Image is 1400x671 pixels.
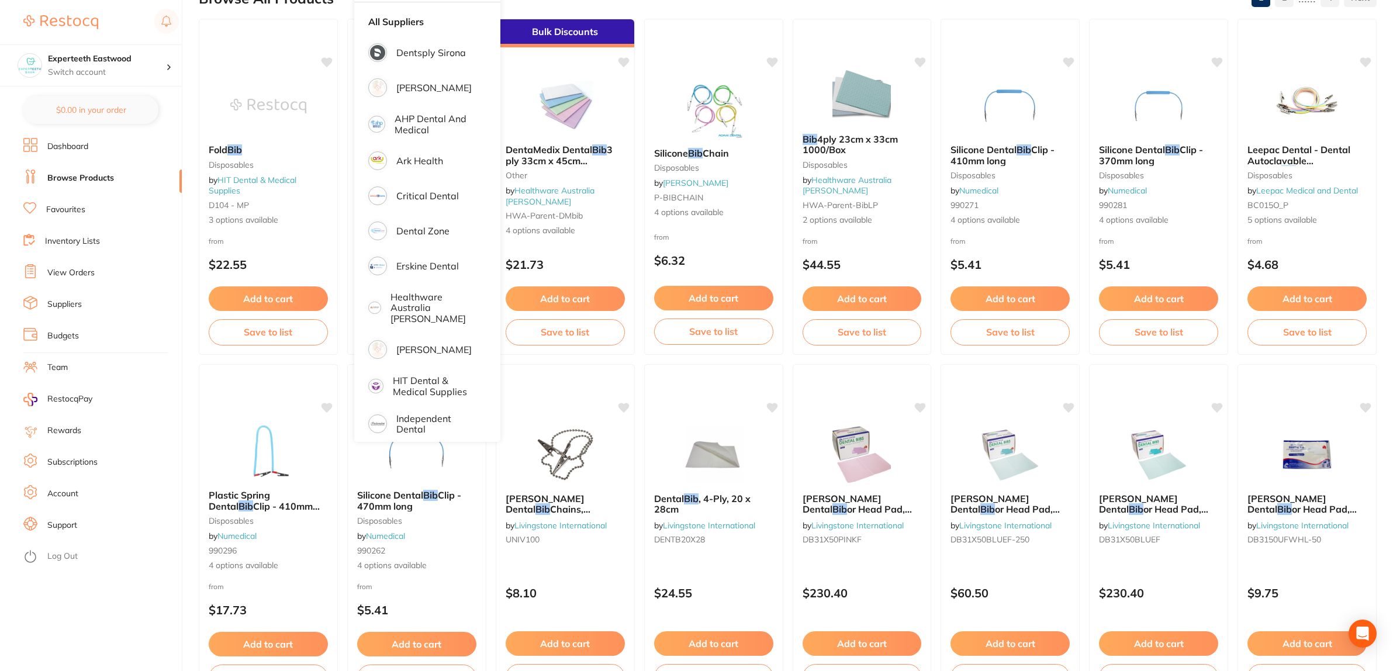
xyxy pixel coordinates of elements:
div: Open Intercom Messenger [1349,620,1377,648]
a: Numedical [959,185,998,196]
img: Independent Dental [370,416,385,431]
img: HIT Dental & Medical Supplies [370,381,382,392]
span: or Head Pad, Folded, 4-Ply Waterproof Lined, 31 x 50cm, Large, Blue, 250 per Box, 1000 per Carton [1099,503,1211,558]
small: disposables [1247,171,1367,180]
span: [PERSON_NAME] Dental [803,493,882,515]
span: HWA-parent-DMbib [506,210,583,221]
span: 990281 [1099,200,1127,210]
span: BC015O_P [1247,200,1288,210]
b: Bib 4ply 23cm x 33cm 1000/Box [803,134,922,155]
a: Team [47,362,68,373]
span: DB31X50BLUEF [1099,534,1160,545]
a: Account [47,488,78,500]
em: Bib [832,503,847,515]
button: Add to cart [803,286,922,311]
b: Silicone Dental Bib Clip - 370mm long [1099,144,1218,166]
p: $230.40 [803,586,922,600]
b: Livingstone Dental Bib or Head Pad, Unfolded, 4-ply Lined, 31 x 50cm, Large, White [1247,493,1367,515]
img: Leepac Dental - Dental Autoclavable Silicone Bib Clips - High Quality Dental Product [1269,77,1345,135]
a: Livingstone International [1108,520,1200,531]
b: Silicone Dental Bib Clip - 410mm long [950,144,1070,166]
a: [PERSON_NAME] [663,178,728,188]
img: Critical Dental [370,188,385,203]
span: by [506,520,607,531]
a: Livingstone International [811,520,904,531]
span: by [803,520,904,531]
a: Inventory Lists [45,236,100,247]
button: Save to list [950,319,1070,345]
em: Bib [238,500,253,512]
span: from [1247,237,1263,245]
span: 4 options available [950,215,1070,226]
button: Add to cart [950,286,1070,311]
span: 5 options available [1247,215,1367,226]
span: 990296 [209,545,237,556]
button: Log Out [23,548,178,566]
small: disposables [209,516,328,525]
img: Erskine Dental [370,258,385,274]
span: [PERSON_NAME] Dental [1247,493,1326,515]
a: Favourites [46,204,85,216]
b: Leepac Dental - Dental Autoclavable Silicone Bib Clips - High Quality Dental Product [1247,144,1367,166]
a: Healthware Australia [PERSON_NAME] [506,185,594,206]
p: AHP Dental and Medical [395,113,479,135]
button: Add to cart [1247,286,1367,311]
small: disposables [357,516,476,525]
span: 4 options available [506,225,625,237]
a: Browse Products [47,172,114,184]
em: Bib [423,489,438,501]
span: HWA-parent-bibLP [803,200,878,210]
span: by [950,185,998,196]
span: [PERSON_NAME] Dental [1099,493,1178,515]
p: $22.55 [209,258,328,271]
button: Add to cart [950,631,1070,656]
span: Clip - 410mm long [209,500,320,523]
button: Save to list [803,319,922,345]
span: from [654,233,669,241]
span: from [209,237,224,245]
button: Save to list [1099,319,1218,345]
button: Add to cart [506,286,625,311]
span: by [1099,520,1200,531]
h4: Experteeth Eastwood [48,53,166,65]
span: 4 options available [1099,215,1218,226]
p: $6.32 [654,254,773,267]
b: Plastic Spring Dental Bib Clip - 410mm long [209,490,328,511]
img: Dental Bib, 4-Ply, 20 x 28cm [676,426,752,484]
p: [PERSON_NAME] [396,82,472,93]
span: by [1247,520,1349,531]
p: $4.68 [1247,258,1367,271]
a: Log Out [47,551,78,562]
a: Leepac Medical and Dental [1256,185,1358,196]
span: by [654,178,728,188]
span: 990262 [357,545,385,556]
img: Bib 4ply 23cm x 33cm 1000/Box [824,66,900,124]
span: [PERSON_NAME] Dental [506,493,585,515]
li: Clear selection [359,9,496,34]
em: Bib [1129,503,1143,515]
img: Silicone Dental Bib Clip - 410mm long [972,77,1048,135]
a: Livingstone International [514,520,607,531]
b: Silicone Bib Chain [654,148,773,158]
a: HIT Dental & Medical Supplies [209,175,296,196]
button: Add to cart [357,632,476,656]
span: Silicone Dental [950,144,1017,155]
img: Livingstone Dental Bib or Head Pad, Folded, 4-Ply Waterproof Lined, 31 x 50cm, Large, Blue, 250 p... [1121,426,1197,484]
a: Suppliers [47,299,82,310]
span: 2 options available [803,215,922,226]
span: from [950,237,966,245]
em: Bib [803,133,817,145]
span: Silicone [654,147,688,159]
button: Save to list [654,319,773,344]
img: Healthware Australia Ridley [370,303,379,313]
b: Livingstone Dental Bib or Head Pad, Folded, 4-Ply Waterproof Lined,31 x 50cm, Large, Blue, 250 pe... [950,493,1070,515]
b: Fold Bib [209,144,328,155]
span: 4 options available [357,560,476,572]
img: RestocqPay [23,393,37,406]
b: Livingstone Dental Bib or Head Pad, Folded, 4-Ply Waterproof Lined, 31 x 50cm, Large, Blue, 250 p... [1099,493,1218,515]
span: or Head Pad, Unfolded, 4-ply Lined, 31 x 50cm, Large, White [1247,503,1360,537]
p: $44.55 [803,258,922,271]
b: Livingstone Dental Bib or Head Pad, Folded, 4-Ply Waterproof Lined, 31 x 50cm, Large, Pink, 250 p... [803,493,922,515]
p: [PERSON_NAME] [396,344,472,355]
img: Dental Zone [370,223,385,238]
